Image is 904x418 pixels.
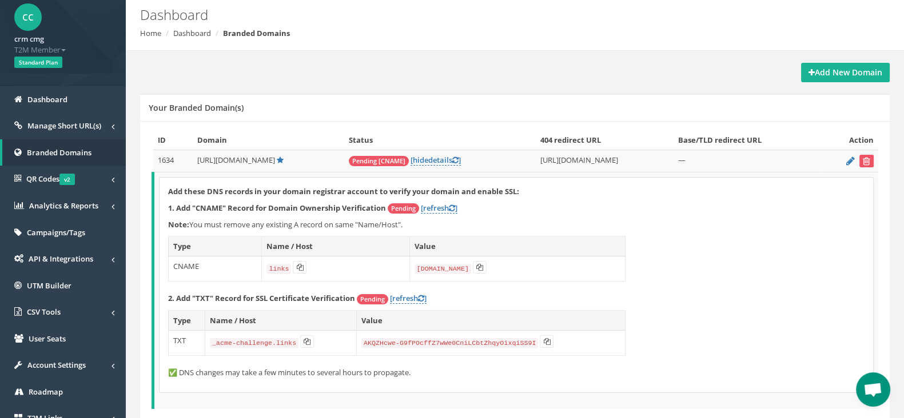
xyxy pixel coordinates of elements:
div: Open chat [856,372,890,407]
th: Type [169,310,205,331]
code: AKQZHcwe-G9fPOcffZ7wWe0CniLCbtZhqyOixqiSS9I [361,338,539,348]
td: [URL][DOMAIN_NAME] [536,150,674,172]
a: [refresh] [390,293,427,304]
span: Dashboard [27,94,67,104]
span: cc [14,3,42,31]
h5: Your Branded Domain(s) [149,103,244,112]
th: Action [821,130,878,150]
td: TXT [169,331,205,356]
span: CSV Tools [27,307,61,317]
a: Add New Domain [801,63,890,82]
th: Value [409,236,625,256]
span: [URL][DOMAIN_NAME] [197,155,275,165]
a: [refresh] [421,203,457,214]
span: v2 [59,174,75,185]
p: ✅ DNS changes may take a few minutes to several hours to propagate. [168,367,865,378]
td: CNAME [169,256,262,282]
th: ID [153,130,193,150]
span: Pending [388,203,419,214]
th: Status [344,130,536,150]
th: 404 redirect URL [536,130,674,150]
a: crm cmg T2M Member [14,31,111,55]
span: Manage Short URL(s) [27,120,101,131]
td: — [674,150,821,172]
span: hide [413,155,428,165]
th: Name / Host [205,310,356,331]
a: Home [140,28,161,38]
p: You must remove any existing A record on same "Name/Host". [168,219,865,230]
a: [hidedetails] [411,155,461,166]
h2: Dashboard [140,7,762,22]
code: [DOMAIN_NAME] [415,264,471,274]
span: API & Integrations [29,254,93,264]
span: QR Codes [26,174,75,184]
span: Pending [357,294,388,304]
a: Default [277,155,284,165]
strong: crm cmg [14,34,44,44]
td: 1634 [153,150,193,172]
th: Base/TLD redirect URL [674,130,821,150]
th: Value [356,310,625,331]
span: UTM Builder [27,280,71,291]
b: Note: [168,219,189,230]
th: Type [169,236,262,256]
th: Name / Host [262,236,409,256]
code: _acme-challenge.links [210,338,298,348]
span: T2M Member [14,45,111,55]
span: Account Settings [27,360,86,370]
span: Standard Plan [14,57,62,68]
span: Campaigns/Tags [27,227,85,238]
span: Analytics & Reports [29,200,98,211]
strong: Add these DNS records in your domain registrar account to verify your domain and enable SSL: [168,186,519,196]
th: Domain [193,130,344,150]
span: Pending [CNAME] [349,156,409,166]
strong: 2. Add "TXT" Record for SSL Certificate Verification [168,293,355,303]
strong: Branded Domains [223,28,290,38]
span: User Seats [29,333,66,344]
strong: Add New Domain [809,67,882,78]
code: links [266,264,291,274]
span: Roadmap [29,387,63,397]
a: Dashboard [173,28,211,38]
span: Branded Domains [27,147,91,158]
strong: 1. Add "CNAME" Record for Domain Ownership Verification [168,203,386,213]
